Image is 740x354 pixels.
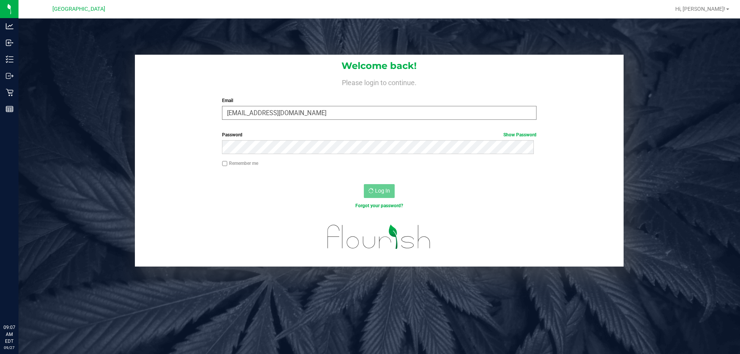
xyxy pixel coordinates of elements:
[3,324,15,345] p: 09:07 AM EDT
[222,132,242,138] span: Password
[6,55,13,63] inline-svg: Inventory
[6,72,13,80] inline-svg: Outbound
[222,97,536,104] label: Email
[6,22,13,30] inline-svg: Analytics
[52,6,105,12] span: [GEOGRAPHIC_DATA]
[364,184,395,198] button: Log In
[6,105,13,113] inline-svg: Reports
[6,39,13,47] inline-svg: Inbound
[3,345,15,351] p: 09/27
[675,6,725,12] span: Hi, [PERSON_NAME]!
[355,203,403,208] a: Forgot your password?
[222,161,227,166] input: Remember me
[375,188,390,194] span: Log In
[135,61,624,71] h1: Welcome back!
[135,77,624,86] h4: Please login to continue.
[318,217,440,257] img: flourish_logo.svg
[222,160,258,167] label: Remember me
[503,132,536,138] a: Show Password
[6,89,13,96] inline-svg: Retail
